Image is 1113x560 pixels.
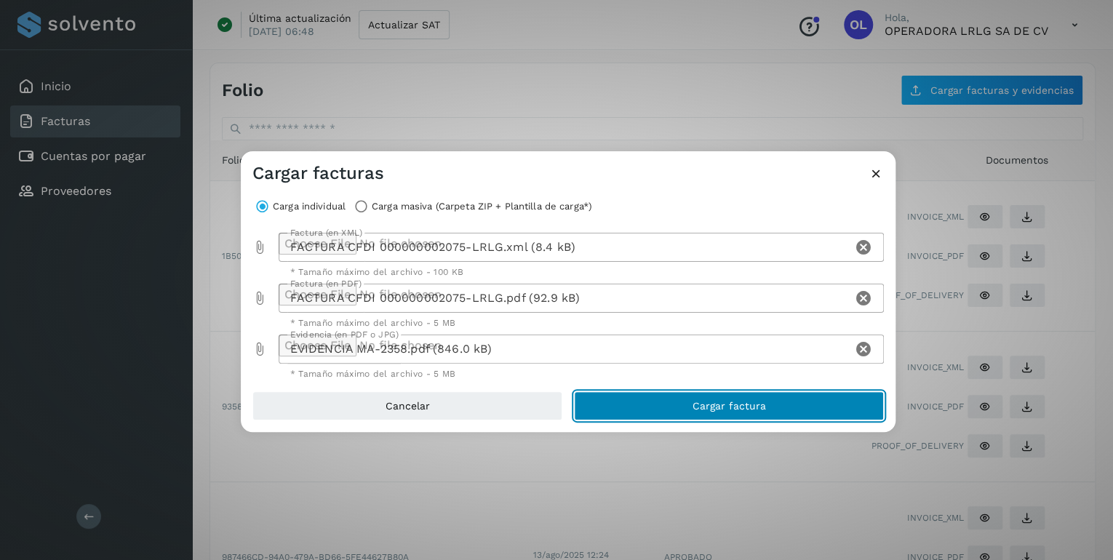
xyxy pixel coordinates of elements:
button: Cargar factura [574,391,884,420]
div: * Tamaño máximo del archivo - 5 MB [290,319,873,327]
button: Cancelar [252,391,562,420]
i: Factura (en PDF) prepended action [252,291,267,305]
i: Factura (en XML) prepended action [252,240,267,255]
span: Cancelar [386,401,430,411]
i: Clear Evidencia (en PDF o JPG) [855,340,872,358]
i: Clear Factura (en PDF) [855,289,872,307]
div: * Tamaño máximo del archivo - 5 MB [290,369,873,378]
div: FACTURA CFDI 000000002075-LRLG.pdf (92.9 kB) [279,284,853,313]
div: * Tamaño máximo del archivo - 100 KB [290,268,873,276]
label: Carga masiva (Carpeta ZIP + Plantilla de carga*) [372,196,592,217]
h3: Cargar facturas [252,163,384,184]
label: Carga individual [273,196,346,217]
div: EVIDENCIA MA-2358.pdf (846.0 kB) [279,335,853,364]
i: Clear Factura (en XML) [855,239,872,256]
span: Cargar factura [693,401,766,411]
i: Evidencia (en PDF o JPG) prepended action [252,342,267,356]
div: FACTURA CFDI 000000002075-LRLG.xml (8.4 kB) [279,233,853,262]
